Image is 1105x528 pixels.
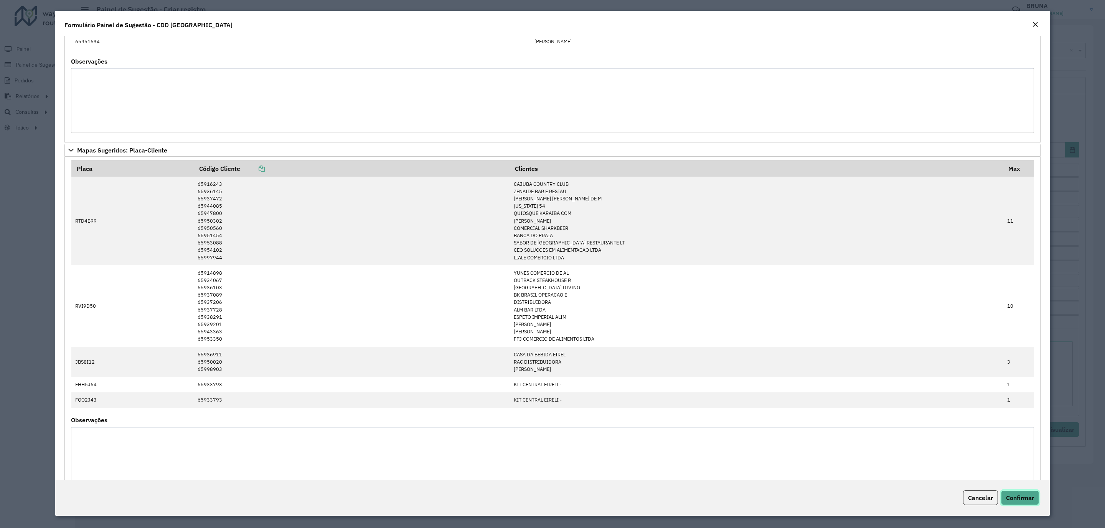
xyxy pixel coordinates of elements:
[240,165,265,172] a: Copiar
[71,377,194,392] td: FHH5J64
[1003,177,1034,266] td: 11
[64,20,233,30] h4: Formulário Painel de Sugestão - CDD [GEOGRAPHIC_DATA]
[1006,494,1034,502] span: Confirmar
[71,57,107,66] label: Observações
[71,392,194,408] td: FQO2J43
[963,490,998,505] button: Cancelar
[194,177,510,266] td: 65916243 65936145 65937472 65944085 65947800 65950302 65950560 65951454 65953088 65954102 65997944
[71,34,531,49] td: 65951634
[1003,160,1034,176] th: Max
[531,34,1034,49] td: [PERSON_NAME]
[968,494,993,502] span: Cancelar
[194,160,510,176] th: Código Cliente
[194,377,510,392] td: 65933793
[71,177,194,266] td: RTD4B99
[1032,21,1038,28] em: Fechar
[194,265,510,347] td: 65914898 65934067 65936103 65937089 65937206 65937728 65938291 65939201 65943363 65953350
[194,347,510,377] td: 65936911 65950020 65998903
[71,160,194,176] th: Placa
[1003,347,1034,377] td: 3
[510,377,1003,392] td: KIT CENTRAL EIRELI -
[194,392,510,408] td: 65933793
[1003,265,1034,347] td: 10
[510,177,1003,266] td: CAJUBA COUNTRY CLUB ZENAIDE BAR E RESTAU [PERSON_NAME] [PERSON_NAME] DE M [US_STATE] 54 QUIOSQUE ...
[77,147,167,153] span: Mapas Sugeridos: Placa-Cliente
[71,415,107,425] label: Observações
[510,347,1003,377] td: CASA DA BEBIDA EIREL RAC DISTRIBUIDORA [PERSON_NAME]
[64,157,1041,501] div: Mapas Sugeridos: Placa-Cliente
[510,392,1003,408] td: KIT CENTRAL EIRELI -
[1003,377,1034,392] td: 1
[71,347,194,377] td: JBS8I12
[71,265,194,347] td: RVI9D50
[1001,490,1039,505] button: Confirmar
[1030,20,1041,30] button: Close
[510,160,1003,176] th: Clientes
[64,144,1041,157] a: Mapas Sugeridos: Placa-Cliente
[510,265,1003,347] td: YUNES COMERCIO DE AL OUTBACK STEAKHOUSE R [GEOGRAPHIC_DATA] DIVINO BK BRASIL OPERACAO E DISTRIBUI...
[1003,392,1034,408] td: 1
